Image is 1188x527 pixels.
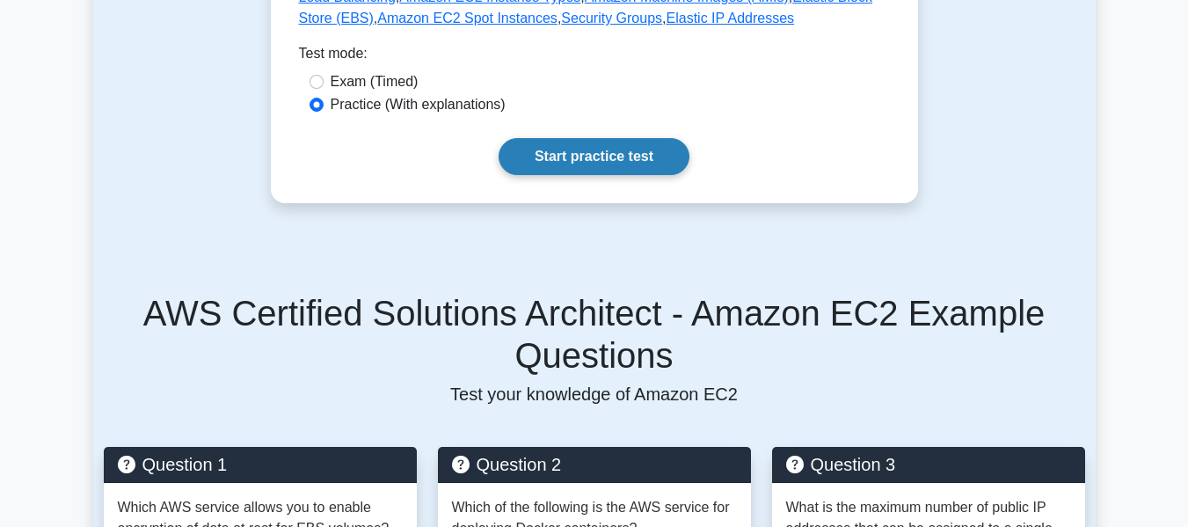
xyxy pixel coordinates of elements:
[331,71,419,92] label: Exam (Timed)
[331,94,506,115] label: Practice (With explanations)
[667,11,795,26] a: Elastic IP Addresses
[299,43,890,71] div: Test mode:
[104,384,1085,405] p: Test your knowledge of Amazon EC2
[118,454,403,475] h5: Question 1
[377,11,558,26] a: Amazon EC2 Spot Instances
[561,11,662,26] a: Security Groups
[499,138,689,175] a: Start practice test
[104,292,1085,377] h5: AWS Certified Solutions Architect - Amazon EC2 Example Questions
[786,454,1071,475] h5: Question 3
[452,454,737,475] h5: Question 2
